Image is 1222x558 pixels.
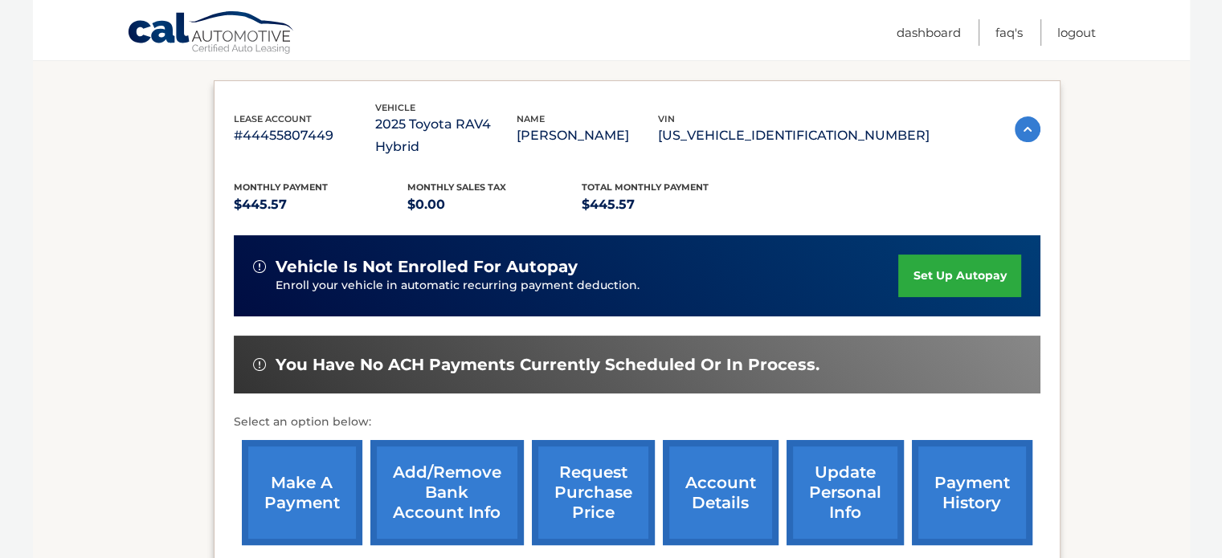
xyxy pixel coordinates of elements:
[234,113,312,124] span: lease account
[787,440,904,545] a: update personal info
[658,113,675,124] span: vin
[234,181,328,193] span: Monthly Payment
[253,260,266,273] img: alert-white.svg
[127,10,296,57] a: Cal Automotive
[995,19,1023,46] a: FAQ's
[517,113,545,124] span: name
[253,358,266,371] img: alert-white.svg
[407,193,582,216] p: $0.00
[242,440,362,545] a: make a payment
[276,355,819,375] span: You have no ACH payments currently scheduled or in process.
[898,255,1020,297] a: set up autopay
[276,277,899,295] p: Enroll your vehicle in automatic recurring payment deduction.
[375,102,415,113] span: vehicle
[532,440,655,545] a: request purchase price
[517,124,658,147] p: [PERSON_NAME]
[276,257,578,277] span: vehicle is not enrolled for autopay
[658,124,930,147] p: [US_VEHICLE_IDENTIFICATION_NUMBER]
[375,113,517,158] p: 2025 Toyota RAV4 Hybrid
[1015,116,1040,142] img: accordion-active.svg
[582,193,756,216] p: $445.57
[234,413,1040,432] p: Select an option below:
[897,19,961,46] a: Dashboard
[234,124,375,147] p: #44455807449
[1057,19,1096,46] a: Logout
[370,440,524,545] a: Add/Remove bank account info
[663,440,779,545] a: account details
[234,193,408,216] p: $445.57
[407,181,506,193] span: Monthly sales Tax
[582,181,709,193] span: Total Monthly Payment
[912,440,1032,545] a: payment history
